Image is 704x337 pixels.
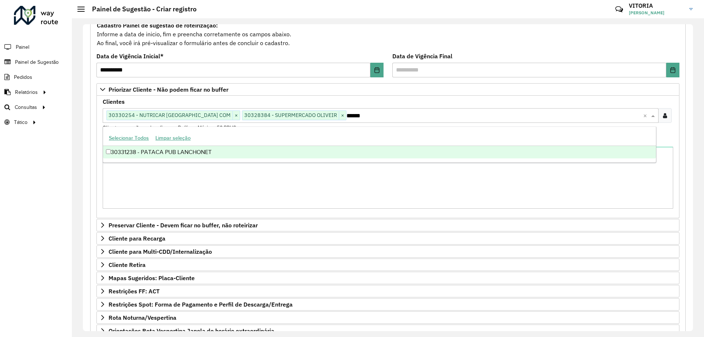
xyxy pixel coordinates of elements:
small: Clientes que não podem ficar no Buffer – Máximo 50 PDVS [103,124,236,131]
span: Cliente Retira [109,262,146,268]
button: Choose Date [666,63,679,77]
a: Mapas Sugeridos: Placa-Cliente [96,272,679,284]
ng-dropdown-panel: Options list [103,127,656,163]
a: Restrições Spot: Forma de Pagamento e Perfil de Descarga/Entrega [96,298,679,311]
button: Selecionar Todos [106,132,152,144]
label: Data de Vigência Inicial [96,52,164,61]
span: Painel [16,43,29,51]
span: Pedidos [14,73,32,81]
span: Tático [14,118,27,126]
label: Data de Vigência Final [392,52,452,61]
strong: Cadastro Painel de sugestão de roteirização: [97,22,218,29]
a: Contato Rápido [611,1,627,17]
span: Consultas [15,103,37,111]
a: Preservar Cliente - Devem ficar no buffer, não roteirizar [96,219,679,231]
a: Restrições FF: ACT [96,285,679,297]
span: 30330254 - NUTRICAR [GEOGRAPHIC_DATA] COM [107,111,232,120]
span: Preservar Cliente - Devem ficar no buffer, não roteirizar [109,222,258,228]
a: Rota Noturna/Vespertina [96,311,679,324]
span: Rota Noturna/Vespertina [109,315,176,320]
div: Priorizar Cliente - Não podem ficar no buffer [96,96,679,218]
span: Cliente para Multi-CDD/Internalização [109,249,212,254]
a: Orientações Rota Vespertina Janela de horário extraordinária [96,325,679,337]
button: Limpar seleção [152,132,194,144]
label: Clientes [103,97,125,106]
span: Restrições FF: ACT [109,288,159,294]
span: Relatórios [15,88,38,96]
span: × [339,111,346,120]
h2: Painel de Sugestão - Criar registro [85,5,197,13]
span: Restrições Spot: Forma de Pagamento e Perfil de Descarga/Entrega [109,301,293,307]
span: Orientações Rota Vespertina Janela de horário extraordinária [109,328,274,334]
a: Cliente para Recarga [96,232,679,245]
button: Choose Date [370,63,384,77]
span: Clear all [643,111,649,120]
a: Cliente para Multi-CDD/Internalização [96,245,679,258]
span: Painel de Sugestão [15,58,59,66]
a: Priorizar Cliente - Não podem ficar no buffer [96,83,679,96]
span: × [232,111,240,120]
span: Mapas Sugeridos: Placa-Cliente [109,275,195,281]
span: Cliente para Recarga [109,235,165,241]
a: Cliente Retira [96,259,679,271]
div: 30331238 - PATACA PUB LANCHONET [103,146,656,158]
div: Informe a data de inicio, fim e preencha corretamente os campos abaixo. Ao final, você irá pré-vi... [96,21,679,48]
span: 30328384 - SUPERMERCADO OLIVEIR [242,111,339,120]
span: [PERSON_NAME] [629,10,684,16]
h3: VITORIA [629,2,684,9]
span: Priorizar Cliente - Não podem ficar no buffer [109,87,228,92]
